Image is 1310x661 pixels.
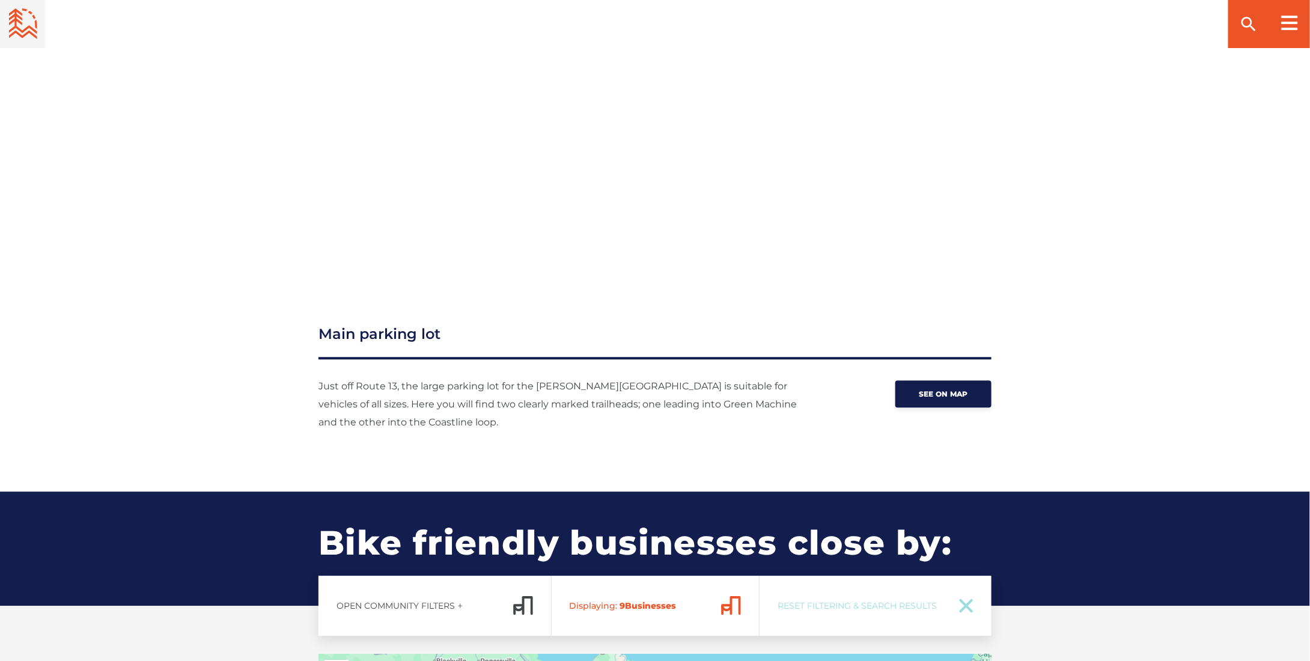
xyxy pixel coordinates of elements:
ion-icon: search [1239,14,1258,34]
span: Reset Filtering & Search Results [778,600,943,611]
ion-icon: add [456,602,465,610]
span: es [666,600,677,611]
span: 9 [620,600,626,611]
p: Just off Route 13, the large parking lot for the [PERSON_NAME][GEOGRAPHIC_DATA] is suitable for v... [318,377,817,431]
span: See on map [919,389,968,398]
span: Displaying: [570,600,618,611]
span: Business [570,600,711,611]
a: Reset Filtering & Search Results [760,576,992,636]
h3: Main parking lot [318,323,992,359]
a: See on map [895,380,992,407]
a: Open Community Filtersadd [318,576,551,636]
span: Open Community Filters [337,600,455,611]
h2: Bike friendly businesses close by: [318,492,992,606]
